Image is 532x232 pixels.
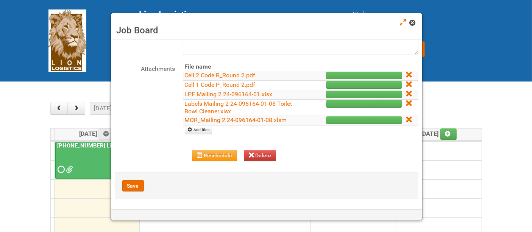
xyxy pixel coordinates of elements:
a: Add an event [440,129,457,140]
label: Attachments [115,63,175,74]
span: [DATE] [421,130,457,137]
span: [DATE] [79,130,115,137]
button: Delete [244,150,276,161]
a: Cell 1 Code P_Round 2.pdf [185,81,256,88]
button: [DATE] [90,102,115,115]
span: Grp 1001 Seed.jpg Grp 1001 2..jpg Grp 1001 1..jpg MOR_Mailing 2 24-096164-01-08.xlsm Labels Maili... [66,167,72,172]
h3: Job Board [117,25,417,36]
div: [STREET_ADDRESS] [GEOGRAPHIC_DATA] tel: [PHONE_NUMBER] [139,9,334,63]
button: Save [122,180,144,191]
a: Add files [185,126,212,134]
a: Lion Logistics [48,37,86,44]
img: Lion Logistics [48,9,86,72]
a: Cell 2 Code R_Round 2.pdf [185,72,256,79]
th: File name [183,63,295,71]
div: Hi al, [353,9,484,19]
a: LPF Mailing 2 24-096164-01.xlsx [185,91,273,98]
span: Lion Logistics [139,9,196,20]
button: Reschedule [192,150,237,161]
a: [PHONE_NUMBER] Liquid Toilet Bowl Cleaner - Mailing 2 [56,142,203,149]
span: Requested [58,167,63,172]
a: [PHONE_NUMBER] Liquid Toilet Bowl Cleaner - Mailing 2 [55,142,137,179]
a: MOR_Mailing 2 24-096164-01-08.xlsm [185,116,287,124]
a: Labels Mailing 2 24-096164-01-08 Toilet Bowl Cleaner.xlsx [185,100,292,115]
a: Add an event [98,129,115,140]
